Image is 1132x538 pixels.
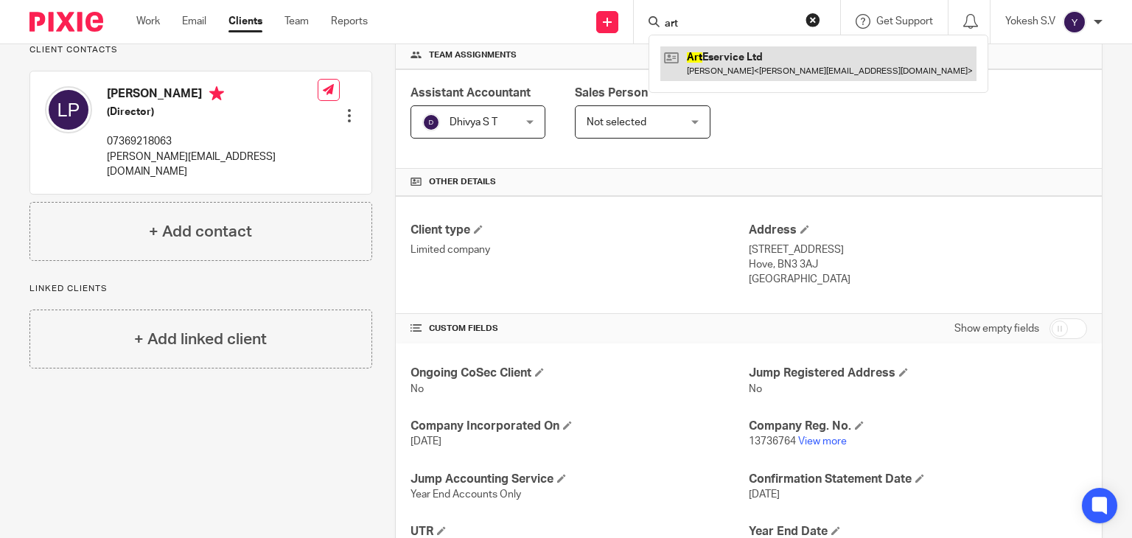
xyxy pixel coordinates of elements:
h4: Jump Accounting Service [410,472,749,487]
h4: Ongoing CoSec Client [410,366,749,381]
p: 07369218063 [107,134,318,149]
a: Team [284,14,309,29]
span: Team assignments [429,49,517,61]
h4: Address [749,223,1087,238]
h4: Confirmation Statement Date [749,472,1087,487]
span: Year End Accounts Only [410,489,521,500]
p: Linked clients [29,283,372,295]
span: Assistant Accountant [410,87,531,99]
h5: (Director) [107,105,318,119]
p: [PERSON_NAME][EMAIL_ADDRESS][DOMAIN_NAME] [107,150,318,180]
h4: Company Incorporated On [410,419,749,434]
p: Client contacts [29,44,372,56]
span: [DATE] [749,489,780,500]
a: View more [798,436,847,447]
a: Email [182,14,206,29]
input: Search [663,18,796,31]
span: Other details [429,176,496,188]
h4: + Add linked client [134,328,267,351]
i: Primary [209,86,224,101]
h4: Client type [410,223,749,238]
button: Clear [806,13,820,27]
h4: CUSTOM FIELDS [410,323,749,335]
span: Dhivya S T [450,117,497,127]
h4: + Add contact [149,220,252,243]
p: Yokesh S.V [1005,14,1055,29]
span: Not selected [587,117,646,127]
h4: [PERSON_NAME] [107,86,318,105]
a: Clients [228,14,262,29]
span: Get Support [876,16,933,27]
span: [DATE] [410,436,441,447]
span: No [410,384,424,394]
h4: Jump Registered Address [749,366,1087,381]
span: Sales Person [575,87,648,99]
h4: Company Reg. No. [749,419,1087,434]
img: svg%3E [1063,10,1086,34]
img: Pixie [29,12,103,32]
img: svg%3E [422,113,440,131]
img: svg%3E [45,86,92,133]
label: Show empty fields [954,321,1039,336]
span: 13736764 [749,436,796,447]
p: [STREET_ADDRESS] [749,242,1087,257]
p: Hove, BN3 3AJ [749,257,1087,272]
span: No [749,384,762,394]
a: Work [136,14,160,29]
p: Limited company [410,242,749,257]
p: [GEOGRAPHIC_DATA] [749,272,1087,287]
a: Reports [331,14,368,29]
